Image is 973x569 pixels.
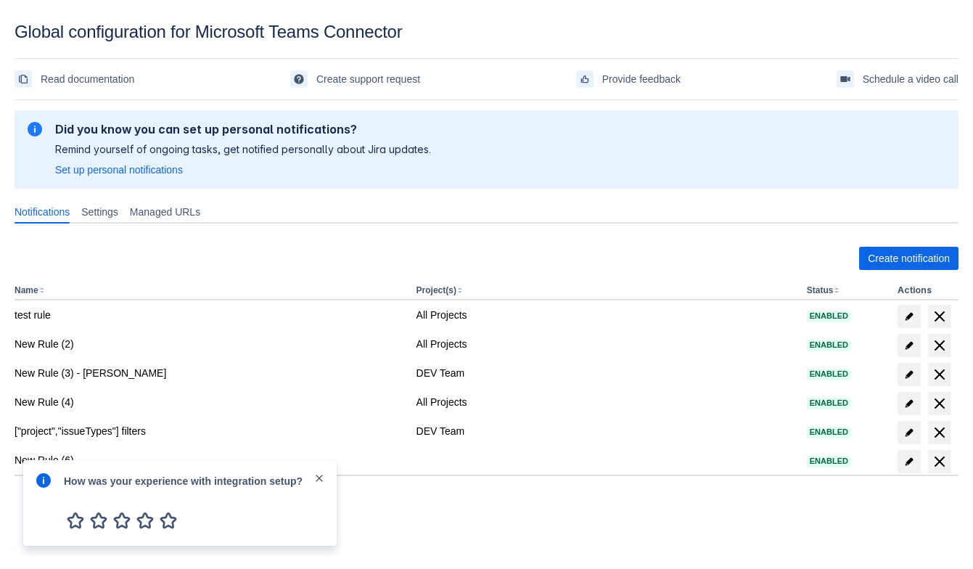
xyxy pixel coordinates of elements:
[15,337,405,351] div: New Rule (2)
[807,312,851,320] span: Enabled
[316,67,420,91] span: Create support request
[290,67,420,91] a: Create support request
[87,509,110,532] span: 2
[837,67,958,91] a: Schedule a video call
[15,366,405,380] div: New Rule (3) - [PERSON_NAME]
[26,523,947,537] div: : jc-0e1d639d-fa1b-4223-9012-ce449c5c9f4b
[55,163,183,177] a: Set up personal notifications
[15,285,38,295] button: Name
[15,308,405,322] div: test rule
[859,247,958,270] button: Create notification
[868,247,950,270] span: Create notification
[134,509,157,532] span: 4
[863,67,958,91] span: Schedule a video call
[15,205,70,219] span: Notifications
[416,285,456,295] button: Project(s)
[807,370,851,378] span: Enabled
[903,340,915,351] span: edit
[416,337,795,351] div: All Projects
[807,457,851,465] span: Enabled
[15,67,134,91] a: Read documentation
[15,22,958,42] div: Global configuration for Microsoft Teams Connector
[55,142,431,157] p: Remind yourself of ongoing tasks, get notified personally about Jira updates.
[903,311,915,322] span: edit
[903,427,915,438] span: edit
[293,73,305,85] span: support
[15,453,405,467] div: New Rule (6)
[931,424,948,441] span: delete
[892,282,958,300] th: Actions
[931,308,948,325] span: delete
[55,122,431,136] h2: Did you know you can set up personal notifications?
[416,395,795,409] div: All Projects
[931,366,948,383] span: delete
[313,472,325,484] span: close
[35,472,52,489] span: info
[839,73,851,85] span: videoCall
[64,509,87,532] span: 1
[931,453,948,470] span: delete
[157,509,180,532] span: 5
[17,73,29,85] span: documentation
[130,205,200,219] span: Managed URLs
[26,120,44,138] span: information
[416,308,795,322] div: All Projects
[807,399,851,407] span: Enabled
[416,424,795,438] div: DEV Team
[110,509,134,532] span: 3
[41,67,134,91] span: Read documentation
[15,395,405,409] div: New Rule (4)
[15,424,405,438] div: ["project","issueTypes"] filters
[579,73,591,85] span: feedback
[807,428,851,436] span: Enabled
[903,456,915,467] span: edit
[81,205,118,219] span: Settings
[807,285,834,295] button: Status
[576,67,681,91] a: Provide feedback
[602,67,681,91] span: Provide feedback
[903,369,915,380] span: edit
[903,398,915,409] span: edit
[416,366,795,380] div: DEV Team
[64,472,313,488] div: How was your experience with integration setup?
[931,395,948,412] span: delete
[807,341,851,349] span: Enabled
[931,337,948,354] span: delete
